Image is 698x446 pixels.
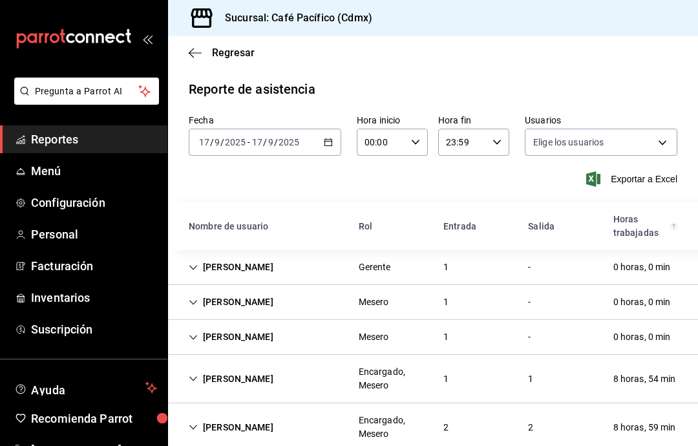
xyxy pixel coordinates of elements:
div: Cell [603,255,681,279]
button: Regresar [189,47,255,59]
span: Menú [31,162,157,180]
div: Cell [178,416,284,440]
div: Cell [348,290,399,314]
div: Cell [518,416,544,440]
div: Cell [603,367,686,391]
div: Cell [348,360,433,398]
input: -- [198,137,210,147]
span: Facturación [31,257,157,275]
input: -- [251,137,263,147]
div: Cell [603,325,681,349]
span: / [274,137,278,147]
h3: Sucursal: Café Pacífico (Cdmx) [215,10,372,26]
svg: El total de horas trabajadas por usuario es el resultado de la suma redondeada del registro de ho... [670,221,677,231]
div: Row [168,355,698,403]
input: ---- [224,137,246,147]
button: Pregunta a Parrot AI [14,78,159,105]
span: / [210,137,214,147]
span: Reportes [31,131,157,148]
span: / [220,137,224,147]
div: Cell [348,255,401,279]
div: HeadCell [603,207,688,245]
button: open_drawer_menu [142,34,153,44]
div: Cell [518,325,541,349]
span: - [248,137,250,147]
a: Pregunta a Parrot AI [9,94,159,107]
div: Row [168,250,698,285]
span: Inventarios [31,289,157,306]
span: Configuración [31,194,157,211]
span: Pregunta a Parrot AI [35,85,139,98]
div: Cell [433,325,459,349]
input: -- [268,137,274,147]
div: Encargado, Mesero [359,365,423,392]
div: Row [168,285,698,320]
div: Cell [518,290,541,314]
div: HeadCell [178,215,348,239]
div: Cell [178,255,284,279]
span: Ayuda [31,380,140,396]
div: Cell [433,367,459,391]
span: / [263,137,267,147]
span: Personal [31,226,157,243]
div: Cell [348,409,433,446]
div: Reporte de asistencia [189,80,315,99]
div: Cell [178,290,284,314]
label: Hora inicio [357,116,428,125]
div: Cell [348,325,399,349]
div: Encargado, Mesero [359,414,423,441]
div: Cell [433,416,459,440]
div: Cell [603,416,686,440]
div: Cell [433,255,459,279]
span: Regresar [212,47,255,59]
div: HeadCell [348,215,433,239]
input: ---- [278,137,300,147]
label: Fecha [189,116,341,125]
div: Head [168,202,698,250]
div: Cell [603,290,681,314]
input: -- [214,137,220,147]
div: HeadCell [433,215,518,239]
div: Mesero [359,295,389,309]
div: Cell [178,367,284,391]
span: Elige los usuarios [533,136,604,149]
label: Usuarios [525,116,677,125]
div: HeadCell [518,215,602,239]
span: Suscripción [31,321,157,338]
div: Mesero [359,330,389,344]
div: Cell [433,290,459,314]
span: Recomienda Parrot [31,410,157,427]
div: Gerente [359,260,391,274]
label: Hora fin [438,116,509,125]
div: Cell [178,325,284,349]
div: Row [168,320,698,355]
div: Cell [518,255,541,279]
div: Cell [518,367,544,391]
button: Exportar a Excel [589,171,677,187]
